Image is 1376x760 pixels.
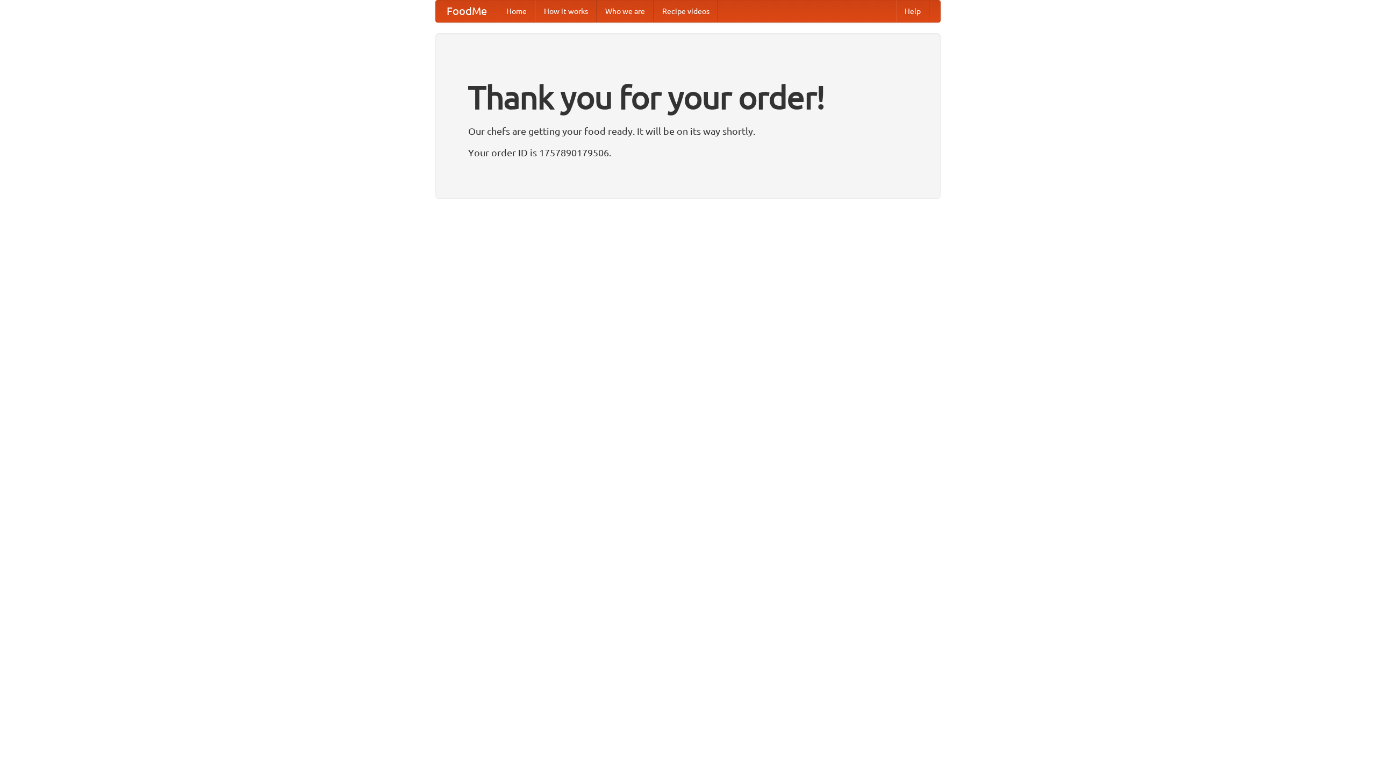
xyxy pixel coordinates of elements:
p: Your order ID is 1757890179506. [468,144,908,161]
a: Help [896,1,929,22]
h1: Thank you for your order! [468,71,908,123]
a: Recipe videos [654,1,718,22]
a: Who we are [597,1,654,22]
a: How it works [535,1,597,22]
a: Home [498,1,535,22]
a: FoodMe [436,1,498,22]
p: Our chefs are getting your food ready. It will be on its way shortly. [468,123,908,139]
